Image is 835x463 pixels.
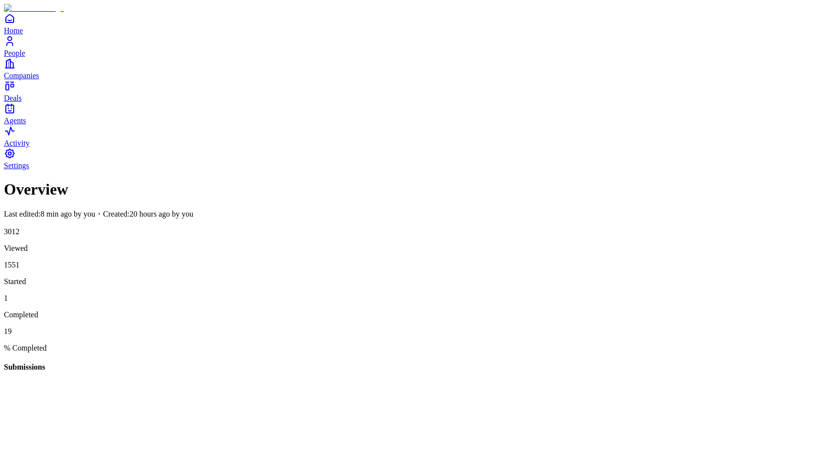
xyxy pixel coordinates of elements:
span: Deals [4,94,21,102]
span: Agents [4,116,26,125]
a: People [4,35,831,57]
span: Activity [4,139,29,147]
p: 1551 [4,261,831,269]
h1: Overview [4,180,831,198]
span: Home [4,26,23,35]
a: Home [4,13,831,35]
a: Deals [4,80,831,102]
a: Settings [4,148,831,170]
p: % Completed [4,344,831,353]
a: Companies [4,58,831,80]
span: Companies [4,71,39,80]
p: Completed [4,310,831,319]
p: Last edited: 8 min ago by you ・Created: 20 hours ago by you [4,209,831,220]
img: Item Brain Logo [4,4,64,13]
p: 3012 [4,227,831,236]
a: Activity [4,125,831,147]
h4: Submissions [4,363,831,372]
p: Started [4,277,831,286]
span: People [4,49,25,57]
p: Viewed [4,244,831,253]
a: Agents [4,103,831,125]
p: 1 [4,294,831,303]
p: 19 [4,327,831,336]
span: Settings [4,161,29,170]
